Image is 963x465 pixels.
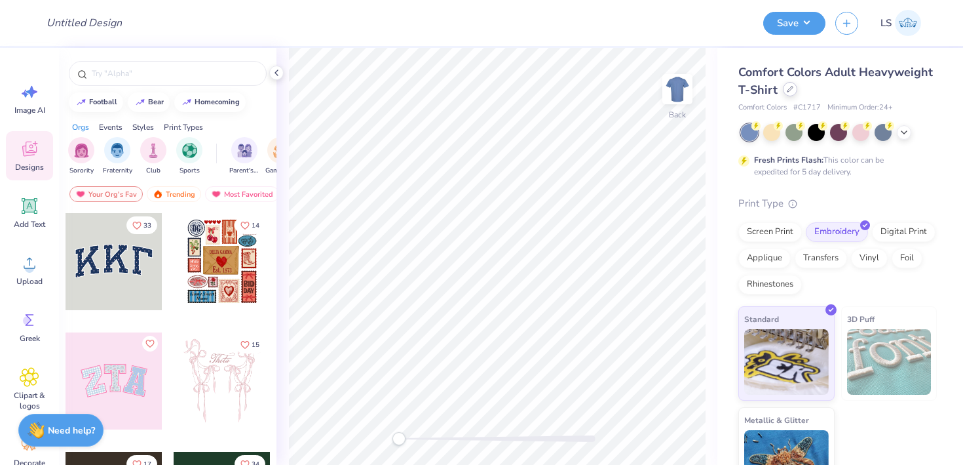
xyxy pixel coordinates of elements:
[14,105,45,115] span: Image AI
[128,92,170,112] button: bear
[181,98,192,106] img: trend_line.gif
[76,98,86,106] img: trend_line.gif
[69,166,94,176] span: Sorority
[806,222,868,242] div: Embroidery
[153,190,163,199] img: trending.gif
[229,137,259,176] button: filter button
[14,219,45,230] span: Add Text
[103,166,132,176] span: Fraternity
[148,98,164,106] div: bear
[237,143,252,158] img: Parent's Weekend Image
[140,137,166,176] div: filter for Club
[754,154,915,178] div: This color can be expedited for 5 day delivery.
[252,222,259,229] span: 14
[265,166,295,176] span: Game Day
[738,275,802,294] div: Rhinestones
[229,137,259,176] div: filter for Parent's Weekend
[68,137,94,176] div: filter for Sorority
[20,333,40,344] span: Greek
[140,137,166,176] button: filter button
[69,92,123,112] button: football
[103,137,132,176] div: filter for Fraternity
[847,312,875,326] span: 3D Puff
[48,424,95,437] strong: Need help?
[895,10,921,36] img: Lakshmi Suresh Ambati
[176,137,202,176] div: filter for Sports
[265,137,295,176] button: filter button
[211,190,221,199] img: most_fav.gif
[179,166,200,176] span: Sports
[89,98,117,106] div: football
[146,166,160,176] span: Club
[851,249,888,268] div: Vinyl
[182,143,197,158] img: Sports Image
[664,76,690,102] img: Back
[103,137,132,176] button: filter button
[738,249,791,268] div: Applique
[143,222,151,229] span: 33
[74,143,89,158] img: Sorority Image
[142,336,158,352] button: Like
[135,98,145,106] img: trend_line.gif
[875,10,927,36] a: LS
[744,413,809,427] span: Metallic & Glitter
[738,102,787,113] span: Comfort Colors
[75,190,86,199] img: most_fav.gif
[252,342,259,348] span: 15
[174,92,246,112] button: homecoming
[69,186,143,202] div: Your Org's Fav
[229,166,259,176] span: Parent's Weekend
[235,336,265,354] button: Like
[132,121,154,133] div: Styles
[795,249,847,268] div: Transfers
[176,137,202,176] button: filter button
[392,432,406,445] div: Accessibility label
[16,276,43,287] span: Upload
[744,312,779,326] span: Standard
[847,329,932,395] img: 3D Puff
[99,121,123,133] div: Events
[738,196,937,211] div: Print Type
[146,143,160,158] img: Club Image
[68,137,94,176] button: filter button
[164,121,203,133] div: Print Types
[126,216,157,234] button: Like
[738,64,933,98] span: Comfort Colors Adult Heavyweight T-Shirt
[754,155,823,165] strong: Fresh Prints Flash:
[8,390,51,411] span: Clipart & logos
[273,143,288,158] img: Game Day Image
[669,109,686,121] div: Back
[147,186,201,202] div: Trending
[872,222,935,242] div: Digital Print
[72,121,89,133] div: Orgs
[195,98,240,106] div: homecoming
[110,143,124,158] img: Fraternity Image
[763,12,825,35] button: Save
[15,162,44,172] span: Designs
[892,249,922,268] div: Foil
[36,10,132,36] input: Untitled Design
[235,216,265,234] button: Like
[880,16,892,31] span: LS
[265,137,295,176] div: filter for Game Day
[744,329,829,395] img: Standard
[793,102,821,113] span: # C1717
[205,186,279,202] div: Most Favorited
[738,222,802,242] div: Screen Print
[90,67,258,80] input: Try "Alpha"
[827,102,893,113] span: Minimum Order: 24 +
